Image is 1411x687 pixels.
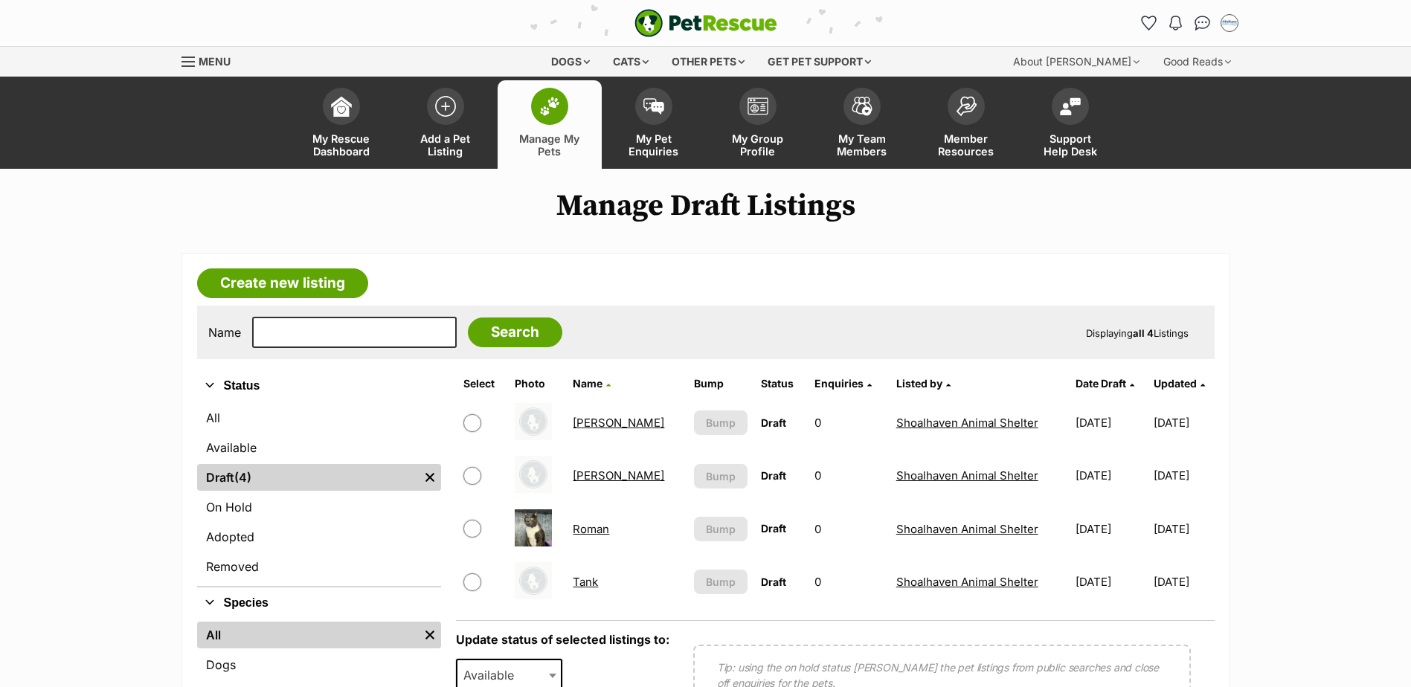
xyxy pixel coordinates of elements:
td: [DATE] [1154,503,1213,555]
span: Draft [761,575,786,588]
div: Dogs [541,47,600,77]
div: Cats [602,47,659,77]
img: help-desk-icon-fdf02630f3aa405de69fd3d07c3f3aa587a6932b1a1747fa1d2bba05be0121f9.svg [1060,97,1081,115]
button: Bump [694,464,748,488]
a: My Team Members [810,80,914,169]
img: team-members-icon-5396bd8760b3fe7c0b43da4ab00e1e3bb1a5d9ba89233759b79545d2d3fc5d0d.svg [852,97,872,116]
span: Support Help Desk [1037,132,1104,158]
img: manage-my-pets-icon-02211641906a0b7f246fdf0571729dbe1e7629f14944591b6c1af311fb30b64b.svg [539,97,560,116]
span: Add a Pet Listing [412,132,479,158]
span: My Team Members [829,132,896,158]
a: Create new listing [197,268,368,298]
td: [DATE] [1070,503,1151,555]
td: [DATE] [1070,556,1151,607]
span: Menu [199,55,231,68]
a: PetRescue [634,9,777,37]
span: translation missing: en.admin.listings.index.attributes.date_draft [1076,377,1126,390]
a: Updated [1154,377,1205,390]
a: Shoalhaven Animal Shelter [896,522,1038,536]
a: Member Resources [914,80,1018,169]
a: All [197,404,441,431]
a: Conversations [1191,11,1215,35]
button: Species [197,593,441,613]
img: group-profile-icon-3fa3cf56718a62981997c0bc7e787c4b2cf8bcc04b72c1350f741eb67cf2f40e.svg [748,97,768,115]
button: Bump [694,410,748,435]
span: Name [573,377,602,390]
a: Favourites [1137,11,1161,35]
img: Mimi [515,456,552,493]
a: Tank [573,575,598,589]
a: Removed [197,553,441,580]
a: Add a Pet Listing [393,80,498,169]
label: Name [208,326,241,339]
span: Displaying Listings [1086,327,1189,339]
td: 0 [809,556,889,607]
span: My Group Profile [724,132,791,158]
a: My Pet Enquiries [602,80,706,169]
span: Draft [761,522,786,535]
span: Member Resources [933,132,1000,158]
span: Bump [706,574,736,590]
div: About [PERSON_NAME] [1003,47,1150,77]
a: Support Help Desk [1018,80,1122,169]
th: Select [457,372,507,396]
img: pet-enquiries-icon-7e3ad2cf08bfb03b45e93fb7055b45f3efa6380592205ae92323e6603595dc1f.svg [643,98,664,115]
button: My account [1218,11,1241,35]
span: Manage My Pets [516,132,583,158]
a: Name [573,377,611,390]
span: Updated [1154,377,1197,390]
ul: Account quick links [1137,11,1241,35]
a: Roman [573,522,609,536]
button: Bump [694,570,748,594]
td: [DATE] [1070,450,1151,501]
a: Menu [181,47,241,74]
img: Tank [515,562,552,599]
a: My Group Profile [706,80,810,169]
td: [DATE] [1154,397,1213,448]
img: logo-e224e6f780fb5917bec1dbf3a21bbac754714ae5b6737aabdf751b685950b380.svg [634,9,777,37]
a: Shoalhaven Animal Shelter [896,575,1038,589]
span: Bump [706,468,736,484]
button: Status [197,376,441,396]
td: [DATE] [1154,450,1213,501]
td: [DATE] [1070,397,1151,448]
strong: all 4 [1133,327,1154,339]
div: Status [197,401,441,586]
a: Shoalhaven Animal Shelter [896,468,1038,483]
a: Manage My Pets [498,80,602,169]
a: [PERSON_NAME] [573,416,664,430]
td: 0 [809,503,889,555]
div: Other pets [661,47,755,77]
img: chat-41dd97257d64d25036548639549fe6c8038ab92f7586957e7f3b1b290dea8141.svg [1195,16,1210,30]
a: Shoalhaven Animal Shelter [896,416,1038,430]
span: Listed by [896,377,942,390]
a: Date Draft [1076,377,1134,390]
td: 0 [809,397,889,448]
a: My Rescue Dashboard [289,80,393,169]
a: Draft [197,464,419,491]
button: Bump [694,517,748,541]
span: Bump [706,415,736,430]
a: Dogs [197,651,441,678]
span: My Pet Enquiries [620,132,687,158]
img: dashboard-icon-eb2f2d2d3e046f16d808141f083e7271f6b2e854fb5c12c21221c1fb7104beca.svg [331,96,352,117]
span: translation missing: en.admin.listings.index.attributes.enquiries [814,377,864,390]
a: [PERSON_NAME] [573,468,664,483]
span: Available [457,665,529,686]
span: Bump [706,521,736,537]
img: notifications-46538b983faf8c2785f20acdc204bb7945ddae34d4c08c2a6579f10ce5e182be.svg [1169,16,1181,30]
a: Remove filter [419,464,441,491]
a: Available [197,434,441,461]
img: Alfie [515,403,552,440]
th: Status [755,372,807,396]
span: My Rescue Dashboard [308,132,375,158]
th: Photo [509,372,565,396]
a: Listed by [896,377,951,390]
a: Enquiries [814,377,872,390]
span: Draft [761,469,786,482]
td: 0 [809,450,889,501]
span: (4) [234,468,251,486]
div: Good Reads [1153,47,1241,77]
label: Update status of selected listings to: [456,632,669,647]
button: Notifications [1164,11,1188,35]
